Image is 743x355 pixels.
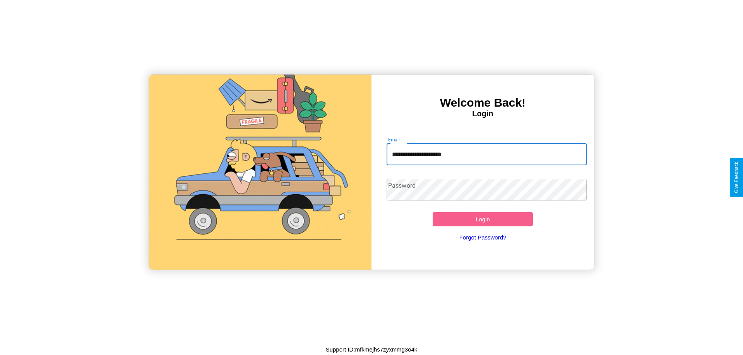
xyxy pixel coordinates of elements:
h4: Login [371,109,594,118]
button: Login [433,212,533,226]
div: Give Feedback [734,162,739,193]
h3: Welcome Back! [371,96,594,109]
a: Forgot Password? [383,226,583,248]
p: Support ID: mfkmejhs7zyxmmg3o4k [326,344,418,355]
label: Email [388,136,400,143]
img: gif [149,75,371,270]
